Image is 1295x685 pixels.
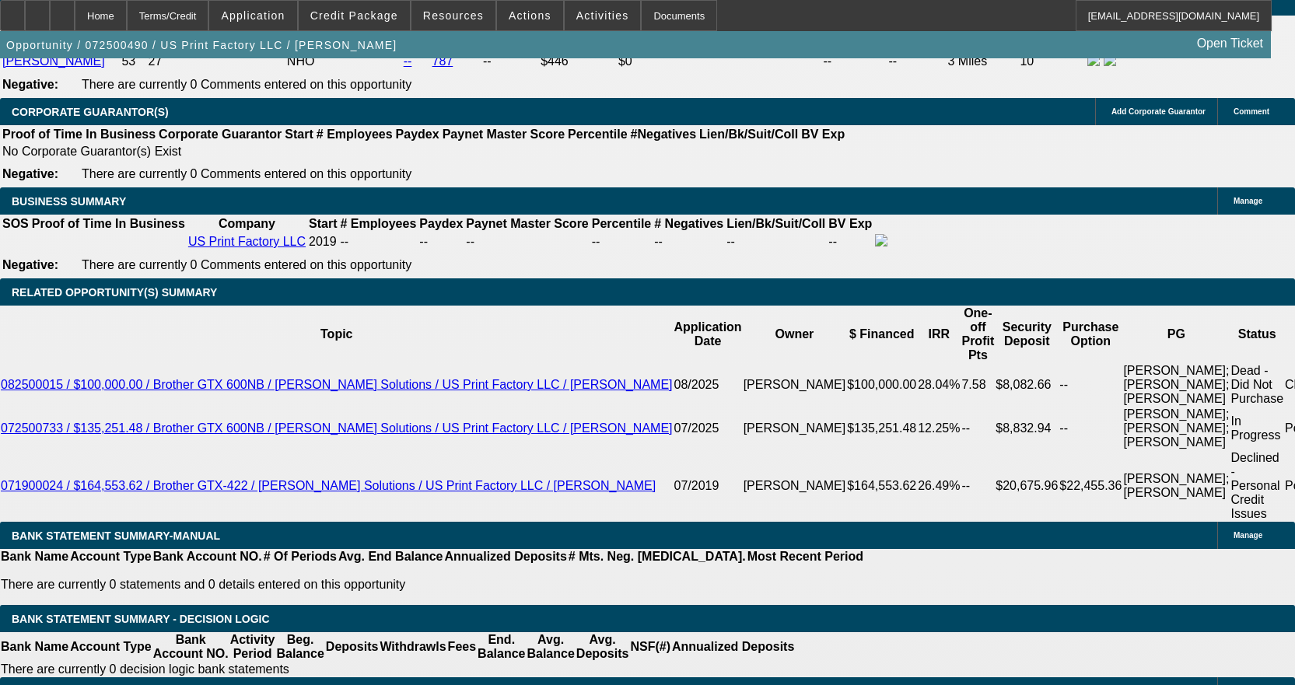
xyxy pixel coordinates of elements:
[419,217,463,230] b: Paydex
[310,9,398,22] span: Credit Package
[285,128,313,141] b: Start
[159,128,282,141] b: Corporate Guarantor
[477,632,526,662] th: End. Balance
[221,9,285,22] span: Application
[404,54,412,68] a: --
[2,127,156,142] th: Proof of Time In Business
[443,128,565,141] b: Paynet Master Score
[2,78,58,91] b: Negative:
[340,235,348,248] span: --
[219,217,275,230] b: Company
[497,1,563,30] button: Actions
[509,9,551,22] span: Actions
[576,9,629,22] span: Activities
[432,54,453,68] a: 787
[801,128,845,141] b: BV Exp
[743,450,847,522] td: [PERSON_NAME]
[2,216,30,232] th: SOS
[917,363,961,407] td: 28.04%
[209,1,296,30] button: Application
[747,549,864,564] th: Most Recent Period
[961,407,995,450] td: --
[674,306,743,363] th: Application Date
[917,407,961,450] td: 12.25%
[846,363,917,407] td: $100,000.00
[995,407,1059,450] td: $8,832.94
[568,549,747,564] th: # Mts. Neg. [MEDICAL_DATA].
[1019,53,1085,70] td: 10
[947,53,1018,70] td: 3 Miles
[576,632,630,662] th: Avg. Deposits
[565,1,641,30] button: Activities
[674,450,743,522] td: 07/2019
[699,128,798,141] b: Lien/Bk/Suit/Coll
[12,106,169,118] span: CORPORATE GUARANTOR(S)
[466,235,588,249] div: --
[671,632,795,662] th: Annualized Deposits
[540,53,616,70] td: $446
[1111,107,1206,116] span: Add Corporate Guarantor
[846,450,917,522] td: $164,553.62
[69,549,152,564] th: Account Type
[2,167,58,180] b: Negative:
[674,407,743,450] td: 07/2025
[1104,54,1116,66] img: linkedin-icon.png
[396,128,439,141] b: Paydex
[618,53,821,70] td: $0
[12,529,220,542] span: BANK STATEMENT SUMMARY-MANUAL
[846,306,917,363] th: $ Financed
[995,450,1059,522] td: $20,675.96
[1059,407,1122,450] td: --
[1059,450,1122,522] td: $22,455.36
[1230,363,1284,407] td: Dead - Did Not Purchase
[338,549,444,564] th: Avg. End Balance
[12,613,270,625] span: Bank Statement Summary - Decision Logic
[152,632,229,662] th: Bank Account NO.
[466,217,588,230] b: Paynet Master Score
[1059,306,1122,363] th: Purchase Option
[961,450,995,522] td: --
[654,235,723,249] div: --
[875,234,887,246] img: facebook-icon.png
[309,217,337,230] b: Start
[726,217,825,230] b: Lien/Bk/Suit/Coll
[846,407,917,450] td: $135,251.48
[1087,54,1100,66] img: facebook-icon.png
[631,128,697,141] b: #Negatives
[447,632,477,662] th: Fees
[828,233,873,250] td: --
[743,407,847,450] td: [PERSON_NAME]
[275,632,324,662] th: Beg. Balance
[726,233,826,250] td: --
[482,53,538,70] td: --
[82,78,411,91] span: There are currently 0 Comments entered on this opportunity
[629,632,671,662] th: NSF(#)
[299,1,410,30] button: Credit Package
[188,235,306,248] a: US Print Factory LLC
[82,258,411,271] span: There are currently 0 Comments entered on this opportunity
[1234,197,1262,205] span: Manage
[1234,107,1269,116] span: Comment
[1,378,673,391] a: 082500015 / $100,000.00 / Brother GTX 600NB / [PERSON_NAME] Solutions / US Print Factory LLC / [P...
[443,549,567,564] th: Annualized Deposits
[1230,407,1284,450] td: In Progress
[263,549,338,564] th: # Of Periods
[961,363,995,407] td: 7.58
[1230,306,1284,363] th: Status
[1234,531,1262,540] span: Manage
[592,235,651,249] div: --
[592,217,651,230] b: Percentile
[379,632,446,662] th: Withdrawls
[325,632,380,662] th: Deposits
[423,9,484,22] span: Resources
[1,578,863,592] p: There are currently 0 statements and 0 details entered on this opportunity
[654,217,723,230] b: # Negatives
[1,421,673,435] a: 072500733 / $135,251.48 / Brother GTX 600NB / [PERSON_NAME] Solutions / US Print Factory LLC / [P...
[828,217,872,230] b: BV Exp
[2,258,58,271] b: Negative:
[917,306,961,363] th: IRR
[152,549,263,564] th: Bank Account NO.
[1230,450,1284,522] td: Declined - Personal Credit Issues
[995,306,1059,363] th: Security Deposit
[411,1,495,30] button: Resources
